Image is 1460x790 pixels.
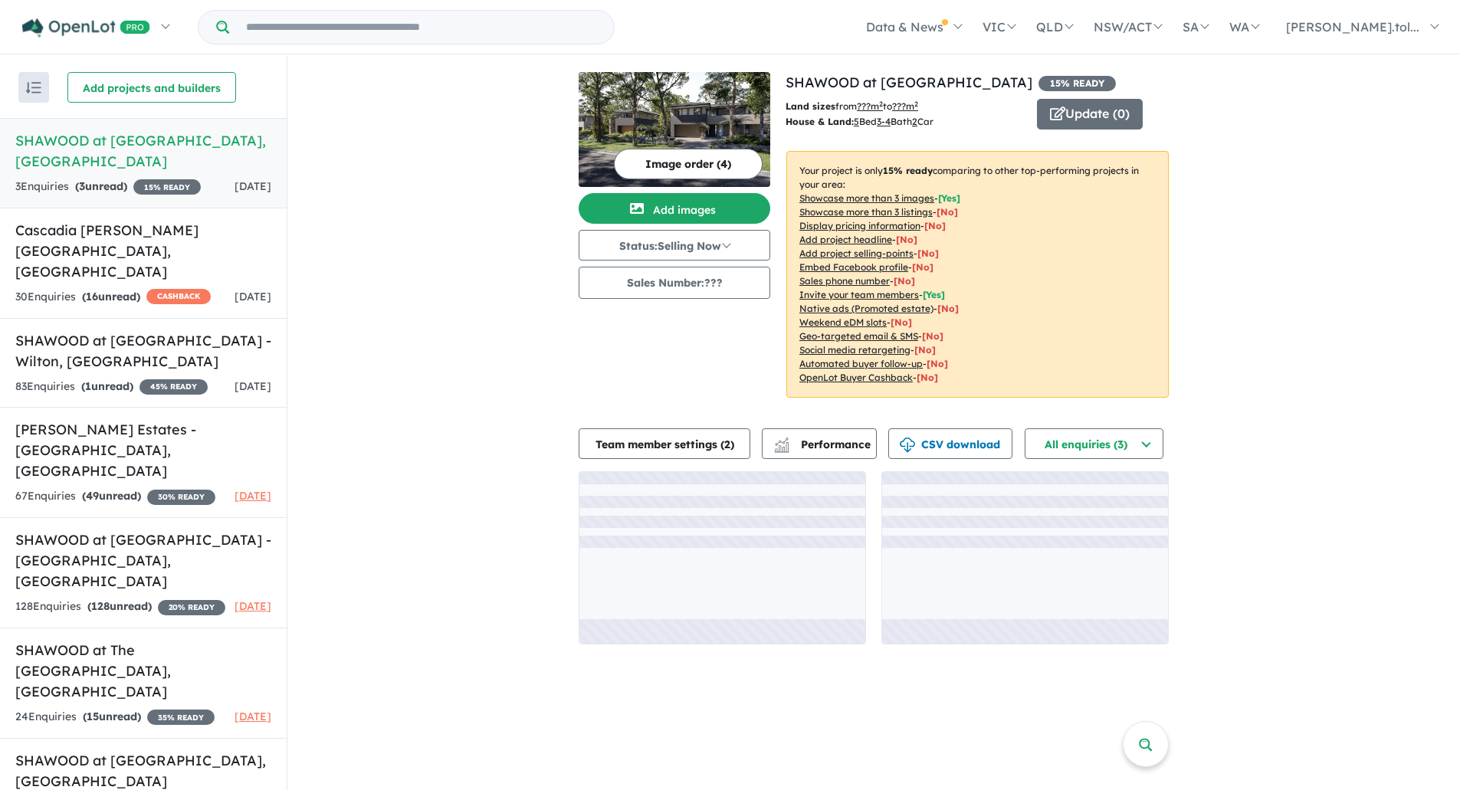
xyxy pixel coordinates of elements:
span: CASHBACK [146,289,211,304]
div: 67 Enquir ies [15,487,215,506]
span: [ No ] [937,206,958,218]
span: 45 % READY [139,379,208,395]
p: Your project is only comparing to other top-performing projects in your area: - - - - - - - - - -... [786,151,1169,398]
span: [ Yes ] [923,289,945,300]
button: Team member settings (2) [579,428,750,459]
strong: ( unread) [75,179,127,193]
b: 15 % ready [883,165,933,176]
span: [No] [914,344,936,356]
b: House & Land: [786,116,854,127]
span: [No] [927,358,948,369]
span: [ No ] [912,261,933,273]
h5: SHAWOOD at [GEOGRAPHIC_DATA] , [GEOGRAPHIC_DATA] [15,130,271,172]
button: CSV download [888,428,1012,459]
span: [DATE] [235,179,271,193]
button: Status:Selling Now [579,230,770,261]
span: 20 % READY [158,600,225,615]
strong: ( unread) [83,710,141,723]
span: Performance [776,438,871,451]
u: Add project selling-points [799,247,914,259]
span: 128 [91,599,110,613]
u: Sales phone number [799,275,890,287]
span: [DATE] [235,599,271,613]
button: Add images [579,193,770,224]
span: 15 % READY [133,179,201,195]
img: sort.svg [26,82,41,93]
span: 15 % READY [1038,76,1116,91]
img: SHAWOOD at North Turramurra - North Turramurra [579,72,770,187]
span: [No] [917,372,938,383]
button: Add projects and builders [67,72,236,103]
span: 3 [79,179,85,193]
span: 16 [86,290,98,303]
div: 128 Enquir ies [15,598,225,616]
u: Add project headline [799,234,892,245]
img: bar-chart.svg [774,442,789,452]
u: Embed Facebook profile [799,261,908,273]
h5: SHAWOOD at [GEOGRAPHIC_DATA] - Wilton , [GEOGRAPHIC_DATA] [15,330,271,372]
u: Display pricing information [799,220,920,231]
span: 2 [724,438,730,451]
u: ???m [892,100,918,112]
span: [No] [937,303,959,314]
span: [DATE] [235,290,271,303]
u: Geo-targeted email & SMS [799,330,918,342]
span: 35 % READY [147,710,215,725]
h5: [PERSON_NAME] Estates - [GEOGRAPHIC_DATA] , [GEOGRAPHIC_DATA] [15,419,271,481]
div: 83 Enquir ies [15,378,208,396]
a: SHAWOOD at [GEOGRAPHIC_DATA] [786,74,1032,91]
span: [DATE] [235,710,271,723]
span: 49 [86,489,99,503]
button: Sales Number:??? [579,267,770,299]
h5: Cascadia [PERSON_NAME][GEOGRAPHIC_DATA] , [GEOGRAPHIC_DATA] [15,220,271,282]
u: Invite your team members [799,289,919,300]
sup: 2 [914,100,918,108]
u: ??? m [857,100,883,112]
span: [ No ] [894,275,915,287]
sup: 2 [879,100,883,108]
u: Weekend eDM slots [799,316,887,328]
img: line-chart.svg [775,438,789,446]
img: Openlot PRO Logo White [22,18,150,38]
strong: ( unread) [81,379,133,393]
h5: SHAWOOD at The [GEOGRAPHIC_DATA] , [GEOGRAPHIC_DATA] [15,640,271,702]
u: 5 [854,116,859,127]
span: [No] [891,316,912,328]
span: [PERSON_NAME].tol... [1286,19,1419,34]
span: [DATE] [235,379,271,393]
u: 2 [912,116,917,127]
button: Performance [762,428,877,459]
span: 15 [87,710,99,723]
span: [ No ] [896,234,917,245]
u: 3-4 [877,116,891,127]
u: Automated buyer follow-up [799,358,923,369]
span: [ No ] [917,247,939,259]
span: [DATE] [235,489,271,503]
div: 3 Enquir ies [15,178,201,196]
p: from [786,99,1025,114]
span: [No] [922,330,943,342]
button: All enquiries (3) [1025,428,1163,459]
strong: ( unread) [82,489,141,503]
img: download icon [900,438,915,453]
button: Update (0) [1037,99,1143,129]
u: Showcase more than 3 images [799,192,934,204]
h5: SHAWOOD at [GEOGRAPHIC_DATA] - [GEOGRAPHIC_DATA] , [GEOGRAPHIC_DATA] [15,529,271,592]
p: Bed Bath Car [786,114,1025,129]
strong: ( unread) [82,290,140,303]
span: 30 % READY [147,490,215,505]
span: [ Yes ] [938,192,960,204]
b: Land sizes [786,100,835,112]
div: 24 Enquir ies [15,708,215,726]
u: Native ads (Promoted estate) [799,303,933,314]
span: 1 [85,379,91,393]
u: Social media retargeting [799,344,910,356]
span: to [883,100,918,112]
input: Try estate name, suburb, builder or developer [232,11,611,44]
span: [ No ] [924,220,946,231]
u: Showcase more than 3 listings [799,206,933,218]
strong: ( unread) [87,599,152,613]
div: 30 Enquir ies [15,288,211,306]
u: OpenLot Buyer Cashback [799,372,913,383]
